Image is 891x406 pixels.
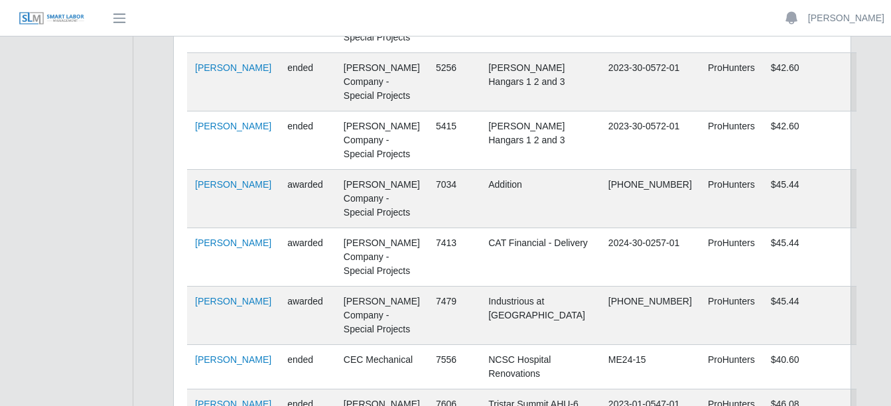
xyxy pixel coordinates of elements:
td: Industrious at [GEOGRAPHIC_DATA] [480,287,600,345]
td: ProHunters [700,111,763,170]
a: [PERSON_NAME] [195,354,271,365]
td: [PERSON_NAME] Company - Special Projects [336,287,428,345]
a: [PERSON_NAME] [195,296,271,306]
td: $45.44 [763,228,857,287]
a: [PERSON_NAME] [195,62,271,73]
td: Addition [480,170,600,228]
td: $42.60 [763,111,857,170]
td: NCSC Hospital Renovations [480,345,600,389]
td: ProHunters [700,345,763,389]
td: ended [279,345,336,389]
td: [PERSON_NAME] Company - Special Projects [336,111,428,170]
td: 2024-30-0257-01 [600,228,700,287]
td: $42.60 [763,53,857,111]
td: CAT Financial - Delivery [480,228,600,287]
td: [PERSON_NAME] Hangars 1 2 and 3 [480,53,600,111]
td: [PHONE_NUMBER] [600,170,700,228]
td: ended [279,111,336,170]
td: 2023-30-0572-01 [600,111,700,170]
td: 7556 [428,345,480,389]
td: awarded [279,228,336,287]
td: [PERSON_NAME] Company - Special Projects [336,170,428,228]
td: ProHunters [700,53,763,111]
td: ProHunters [700,287,763,345]
td: 2023-30-0572-01 [600,53,700,111]
td: 7034 [428,170,480,228]
td: 7479 [428,287,480,345]
td: CEC Mechanical [336,345,428,389]
td: ended [279,53,336,111]
td: awarded [279,287,336,345]
td: $40.60 [763,345,857,389]
td: $45.44 [763,170,857,228]
a: [PERSON_NAME] [195,237,271,248]
a: [PERSON_NAME] [195,121,271,131]
td: $45.44 [763,287,857,345]
td: [PERSON_NAME] Company - Special Projects [336,228,428,287]
td: ProHunters [700,228,763,287]
td: 5256 [428,53,480,111]
td: awarded [279,170,336,228]
td: [PERSON_NAME] Company - Special Projects [336,53,428,111]
img: SLM Logo [19,11,85,26]
a: [PERSON_NAME] [195,179,271,190]
td: 7413 [428,228,480,287]
a: [PERSON_NAME] [808,11,884,25]
td: [PERSON_NAME] Hangars 1 2 and 3 [480,111,600,170]
td: [PHONE_NUMBER] [600,287,700,345]
td: ProHunters [700,170,763,228]
td: ME24-15 [600,345,700,389]
td: 5415 [428,111,480,170]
